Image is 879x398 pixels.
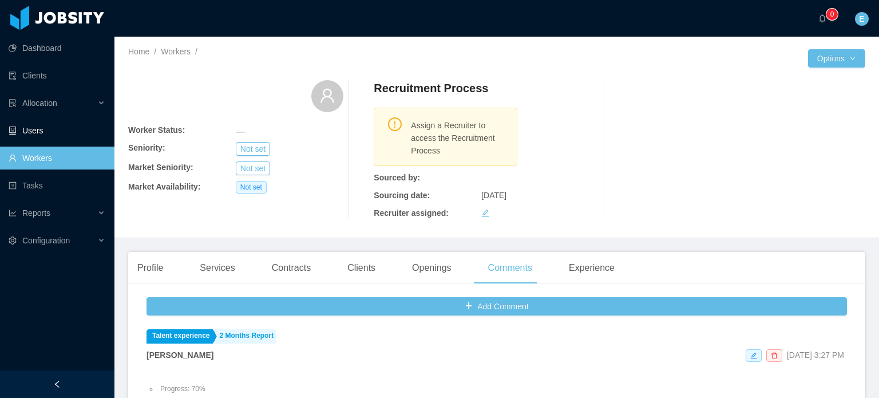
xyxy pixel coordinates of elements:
[9,64,105,87] a: icon: auditClients
[9,209,17,217] i: icon: line-chart
[128,182,201,191] b: Market Availability:
[161,47,191,56] a: Workers
[236,161,270,175] button: Not set
[22,236,70,245] span: Configuration
[560,252,624,284] div: Experience
[146,350,213,360] strong: [PERSON_NAME]
[236,181,267,194] span: Not set
[214,329,277,344] a: 2 Months Report
[403,252,461,284] div: Openings
[374,191,430,200] b: Sourcing date:
[859,12,864,26] span: E
[374,208,449,218] b: Recruiter assigned:
[9,119,105,142] a: icon: robotUsers
[154,47,156,56] span: /
[771,352,778,359] i: icon: delete
[9,174,105,197] a: icon: profileTasks
[146,329,213,344] a: Talent experience
[195,47,197,56] span: /
[481,191,506,200] span: [DATE]
[128,125,185,135] b: Worker Status:
[191,252,244,284] div: Services
[319,88,335,104] i: icon: user
[818,14,826,22] i: icon: bell
[9,37,105,60] a: icon: pie-chartDashboard
[411,119,508,157] span: Assign a Recruiter to access the Recruitment Process
[22,208,50,218] span: Reports
[479,252,541,284] div: Comments
[787,350,844,360] span: [DATE] 3:27 PM
[236,142,270,156] button: Not set
[128,47,149,56] a: Home
[750,352,757,359] i: icon: edit
[481,209,489,217] i: icon: edit
[374,173,420,182] b: Sourced by:
[128,252,172,284] div: Profile
[374,80,488,96] h4: Recruitment Process
[158,384,847,394] li: Progress: 70%
[146,297,847,316] button: icon: plusAdd Comment
[388,117,402,131] i: icon: exclamation-circle
[9,147,105,170] a: icon: userWorkers
[826,9,838,20] sup: 0
[9,99,17,107] i: icon: solution
[338,252,385,284] div: Clients
[22,98,57,108] span: Allocation
[808,49,865,68] button: Optionsicon: down
[9,237,17,245] i: icon: setting
[128,143,165,152] b: Seniority:
[263,252,320,284] div: Contracts
[128,163,193,172] b: Market Seniority:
